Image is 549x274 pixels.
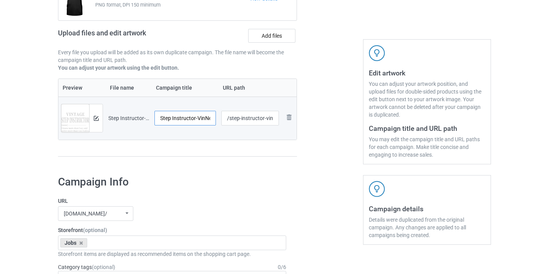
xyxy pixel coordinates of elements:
p: Every file you upload will be added as its own duplicate campaign. The file name will become the ... [58,48,297,64]
div: 0 / 6 [278,263,286,271]
th: Preview [58,79,106,97]
h2: Upload files and edit artwork [58,29,201,43]
div: [DOMAIN_NAME]/ [64,211,107,216]
th: URL path [219,79,282,97]
div: Storefront items are displayed as recommended items on the shopping cart page. [58,250,286,258]
label: URL [58,197,286,205]
img: original.png [61,104,89,137]
h3: Edit artwork [369,68,485,77]
th: Campaign title [152,79,219,97]
div: Step Instructor-VinNew.png [108,114,149,122]
div: You may edit the campaign title and URL paths for each campaign. Make title concise and engaging ... [369,135,485,159]
img: svg+xml;base64,PD94bWwgdmVyc2lvbj0iMS4wIiBlbmNvZGluZz0iVVRGLTgiPz4KPHN2ZyB3aWR0aD0iMjhweCIgaGVpZ2... [284,113,294,122]
th: File name [106,79,152,97]
h3: Campaign details [369,204,485,213]
div: You can adjust your artwork position, and upload files for double-sided products using the edit b... [369,80,485,119]
label: Category tags [58,263,115,271]
span: (optional) [83,227,107,233]
img: svg+xml;base64,PD94bWwgdmVyc2lvbj0iMS4wIiBlbmNvZGluZz0iVVRGLTgiPz4KPHN2ZyB3aWR0aD0iMTRweCIgaGVpZ2... [94,116,99,121]
div: Jobs [60,238,87,247]
label: Storefront [58,226,286,234]
b: You can adjust your artwork using the edit button. [58,65,179,71]
span: (optional) [92,264,115,270]
img: svg+xml;base64,PD94bWwgdmVyc2lvbj0iMS4wIiBlbmNvZGluZz0iVVRGLTgiPz4KPHN2ZyB3aWR0aD0iNDJweCIgaGVpZ2... [369,181,385,197]
span: PNG format, DPI 150 minimum [95,1,249,9]
img: svg+xml;base64,PD94bWwgdmVyc2lvbj0iMS4wIiBlbmNvZGluZz0iVVRGLTgiPz4KPHN2ZyB3aWR0aD0iNDJweCIgaGVpZ2... [369,45,385,61]
div: Details were duplicated from the original campaign. Any changes are applied to all campaigns bein... [369,216,485,239]
h3: Campaign title and URL path [369,124,485,133]
h1: Campaign Info [58,175,286,189]
label: Add files [248,29,295,43]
